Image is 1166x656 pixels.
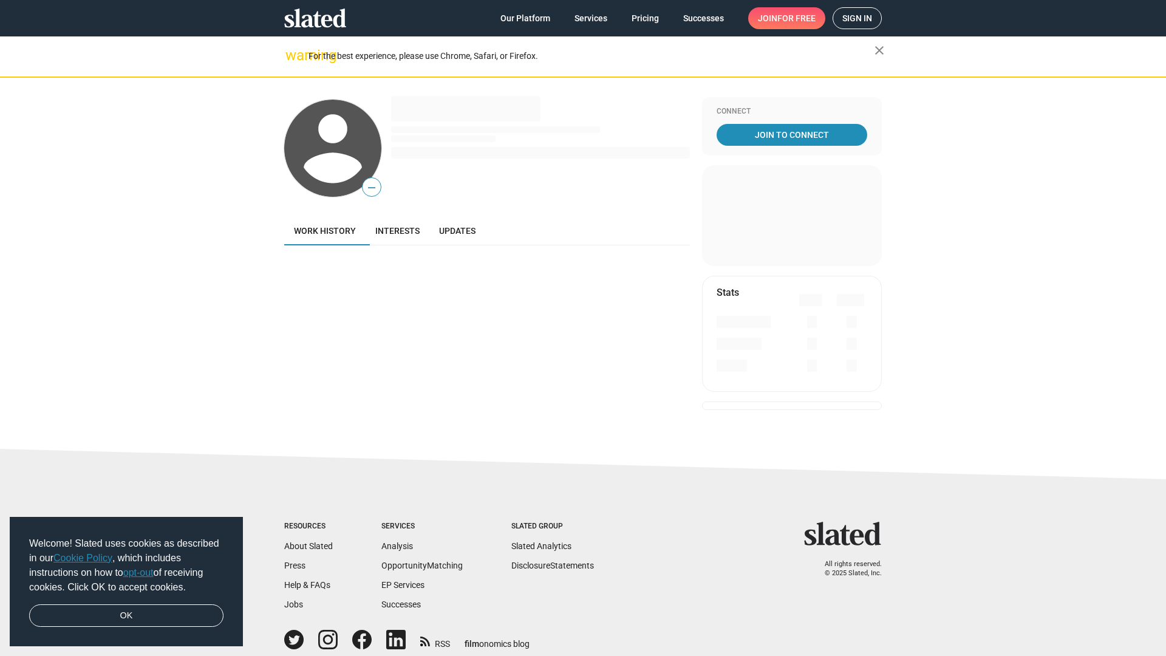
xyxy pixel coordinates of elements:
[381,522,463,531] div: Services
[465,639,479,649] span: film
[465,629,530,650] a: filmonomics blog
[632,7,659,29] span: Pricing
[683,7,724,29] span: Successes
[284,580,330,590] a: Help & FAQs
[381,541,413,551] a: Analysis
[375,226,420,236] span: Interests
[748,7,825,29] a: Joinfor free
[511,541,571,551] a: Slated Analytics
[284,600,303,609] a: Jobs
[285,48,300,63] mat-icon: warning
[429,216,485,245] a: Updates
[10,517,243,647] div: cookieconsent
[777,7,816,29] span: for free
[717,124,867,146] a: Join To Connect
[511,522,594,531] div: Slated Group
[284,561,305,570] a: Press
[673,7,734,29] a: Successes
[53,553,112,563] a: Cookie Policy
[872,43,887,58] mat-icon: close
[439,226,476,236] span: Updates
[29,536,223,595] span: Welcome! Slated uses cookies as described in our , which includes instructions on how to of recei...
[29,604,223,627] a: dismiss cookie message
[500,7,550,29] span: Our Platform
[574,7,607,29] span: Services
[717,286,739,299] mat-card-title: Stats
[363,180,381,196] span: —
[812,560,882,578] p: All rights reserved. © 2025 Slated, Inc.
[717,107,867,117] div: Connect
[842,8,872,29] span: Sign in
[622,7,669,29] a: Pricing
[719,124,865,146] span: Join To Connect
[565,7,617,29] a: Services
[833,7,882,29] a: Sign in
[123,567,154,578] a: opt-out
[758,7,816,29] span: Join
[381,600,421,609] a: Successes
[420,631,450,650] a: RSS
[511,561,594,570] a: DisclosureStatements
[294,226,356,236] span: Work history
[309,48,874,64] div: For the best experience, please use Chrome, Safari, or Firefox.
[366,216,429,245] a: Interests
[284,541,333,551] a: About Slated
[381,580,424,590] a: EP Services
[284,216,366,245] a: Work history
[491,7,560,29] a: Our Platform
[381,561,463,570] a: OpportunityMatching
[284,522,333,531] div: Resources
